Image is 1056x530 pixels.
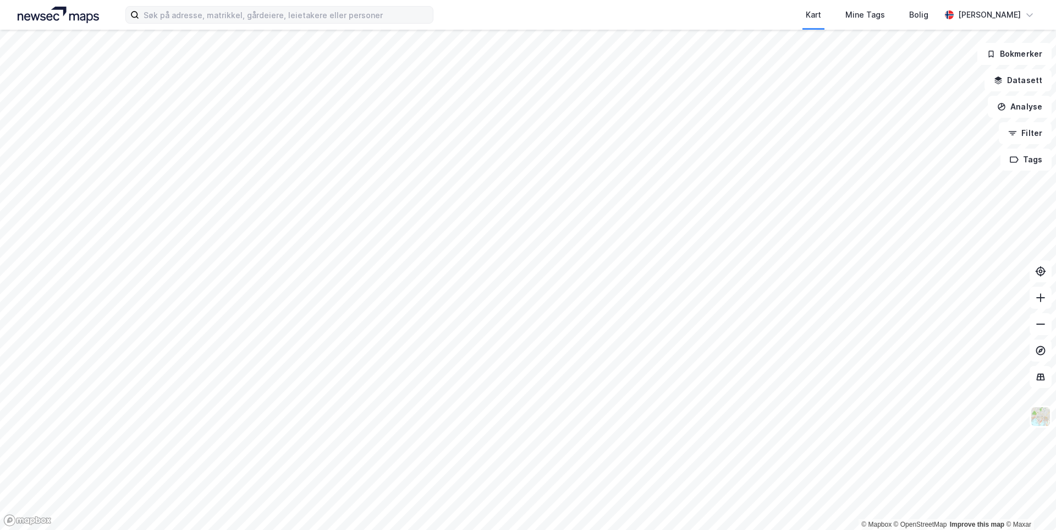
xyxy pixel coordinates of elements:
button: Filter [999,122,1052,144]
input: Søk på adresse, matrikkel, gårdeiere, leietakere eller personer [139,7,433,23]
button: Analyse [988,96,1052,118]
a: Mapbox [861,521,892,528]
button: Datasett [985,69,1052,91]
img: Z [1030,406,1051,427]
a: Mapbox homepage [3,514,52,527]
div: Kart [806,8,821,21]
button: Bokmerker [977,43,1052,65]
div: Bolig [909,8,928,21]
a: OpenStreetMap [894,521,947,528]
img: logo.a4113a55bc3d86da70a041830d287a7e.svg [18,7,99,23]
a: Improve this map [950,521,1004,528]
div: Mine Tags [845,8,885,21]
iframe: Chat Widget [1001,477,1056,530]
div: [PERSON_NAME] [958,8,1021,21]
button: Tags [1000,149,1052,171]
div: Kontrollprogram for chat [1001,477,1056,530]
